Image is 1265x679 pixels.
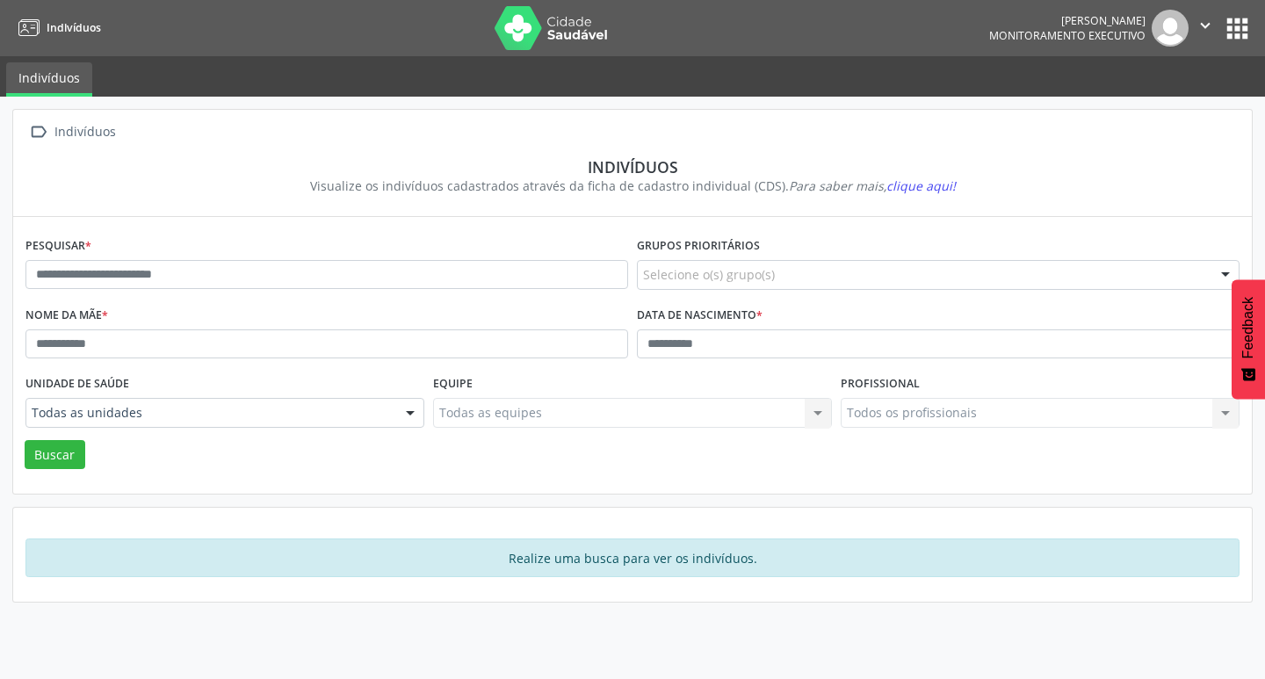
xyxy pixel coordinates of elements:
label: Grupos prioritários [637,233,760,260]
span: Todas as unidades [32,404,388,422]
a: Indivíduos [6,62,92,97]
a:  Indivíduos [25,119,119,145]
button: Buscar [25,440,85,470]
button: Feedback - Mostrar pesquisa [1232,279,1265,399]
i:  [25,119,51,145]
span: Monitoramento Executivo [989,28,1146,43]
div: Indivíduos [38,157,1227,177]
span: clique aqui! [886,177,956,194]
span: Feedback [1240,297,1256,358]
label: Data de nascimento [637,302,763,329]
label: Pesquisar [25,233,91,260]
button: apps [1222,13,1253,44]
label: Nome da mãe [25,302,108,329]
i:  [1196,16,1215,35]
button:  [1189,10,1222,47]
label: Profissional [841,371,920,398]
div: Realize uma busca para ver os indivíduos. [25,538,1240,577]
div: [PERSON_NAME] [989,13,1146,28]
i: Para saber mais, [789,177,956,194]
div: Visualize os indivíduos cadastrados através da ficha de cadastro individual (CDS). [38,177,1227,195]
label: Unidade de saúde [25,371,129,398]
a: Indivíduos [12,13,101,42]
div: Indivíduos [51,119,119,145]
span: Indivíduos [47,20,101,35]
span: Selecione o(s) grupo(s) [643,265,775,284]
label: Equipe [433,371,473,398]
img: img [1152,10,1189,47]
